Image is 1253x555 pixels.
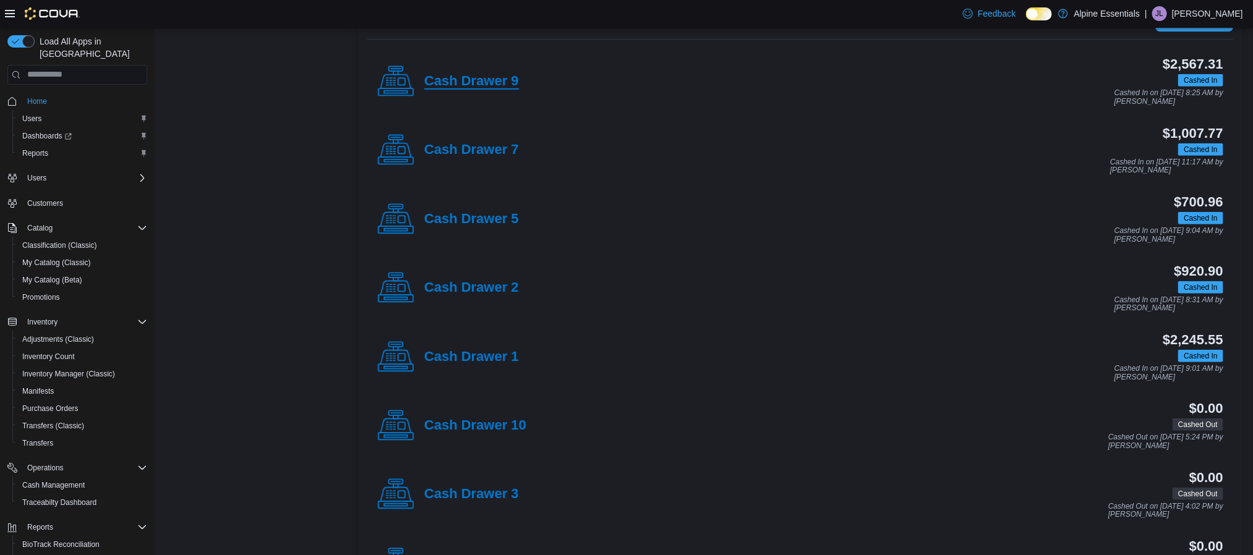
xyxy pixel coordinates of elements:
[978,7,1016,20] span: Feedback
[424,486,519,502] h4: Cash Drawer 3
[12,383,152,400] button: Manifests
[22,498,96,507] span: Traceabilty Dashboard
[17,146,147,161] span: Reports
[1174,264,1223,279] h3: $920.90
[1145,6,1147,21] p: |
[2,459,152,477] button: Operations
[1173,488,1223,500] span: Cashed Out
[17,111,147,126] span: Users
[1174,195,1223,210] h3: $700.96
[2,92,152,110] button: Home
[17,401,147,416] span: Purchase Orders
[12,289,152,306] button: Promotions
[1189,401,1223,416] h3: $0.00
[1163,126,1223,141] h3: $1,007.77
[1108,433,1223,450] p: Cashed Out on [DATE] 5:24 PM by [PERSON_NAME]
[1189,539,1223,554] h3: $0.00
[17,129,77,143] a: Dashboards
[17,349,80,364] a: Inventory Count
[17,436,147,451] span: Transfers
[1114,365,1223,381] p: Cashed In on [DATE] 9:01 AM by [PERSON_NAME]
[12,477,152,494] button: Cash Management
[1184,75,1218,86] span: Cashed In
[22,240,97,250] span: Classification (Classic)
[22,520,147,535] span: Reports
[1156,6,1164,21] span: JL
[1184,350,1218,362] span: Cashed In
[22,520,58,535] button: Reports
[17,273,87,287] a: My Catalog (Beta)
[27,463,64,473] span: Operations
[17,146,53,161] a: Reports
[1178,419,1218,430] span: Cashed Out
[1074,6,1140,21] p: Alpine Essentials
[1114,89,1223,106] p: Cashed In on [DATE] 8:25 AM by [PERSON_NAME]
[22,369,115,379] span: Inventory Manager (Classic)
[424,280,519,296] h4: Cash Drawer 2
[17,495,101,510] a: Traceabilty Dashboard
[25,7,80,20] img: Cova
[22,196,68,211] a: Customers
[27,223,53,233] span: Catalog
[12,400,152,417] button: Purchase Orders
[22,221,147,235] span: Catalog
[12,348,152,365] button: Inventory Count
[17,478,90,493] a: Cash Management
[27,198,63,208] span: Customers
[22,460,147,475] span: Operations
[22,334,94,344] span: Adjustments (Classic)
[1178,350,1223,362] span: Cashed In
[1114,227,1223,244] p: Cashed In on [DATE] 9:04 AM by [PERSON_NAME]
[17,384,147,399] span: Manifests
[17,129,147,143] span: Dashboards
[1163,57,1223,72] h3: $2,567.31
[17,401,83,416] a: Purchase Orders
[17,349,147,364] span: Inventory Count
[2,313,152,331] button: Inventory
[424,418,526,434] h4: Cash Drawer 10
[22,404,79,413] span: Purchase Orders
[27,522,53,532] span: Reports
[12,237,152,254] button: Classification (Classic)
[12,254,152,271] button: My Catalog (Classic)
[22,315,62,329] button: Inventory
[17,255,147,270] span: My Catalog (Classic)
[17,332,99,347] a: Adjustments (Classic)
[17,238,147,253] span: Classification (Classic)
[17,436,58,451] a: Transfers
[424,211,519,227] h4: Cash Drawer 5
[12,434,152,452] button: Transfers
[1172,6,1243,21] p: [PERSON_NAME]
[17,478,147,493] span: Cash Management
[1110,158,1223,175] p: Cashed In on [DATE] 11:17 AM by [PERSON_NAME]
[22,480,85,490] span: Cash Management
[22,221,58,235] button: Catalog
[17,273,147,287] span: My Catalog (Beta)
[22,275,82,285] span: My Catalog (Beta)
[17,537,105,552] a: BioTrack Reconciliation
[17,255,96,270] a: My Catalog (Classic)
[17,366,120,381] a: Inventory Manager (Classic)
[22,292,60,302] span: Promotions
[22,148,48,158] span: Reports
[424,74,519,90] h4: Cash Drawer 9
[1026,7,1052,20] input: Dark Mode
[12,145,152,162] button: Reports
[17,366,147,381] span: Inventory Manager (Classic)
[22,171,147,185] span: Users
[1178,212,1223,224] span: Cashed In
[2,219,152,237] button: Catalog
[1108,502,1223,519] p: Cashed Out on [DATE] 4:02 PM by [PERSON_NAME]
[1178,281,1223,294] span: Cashed In
[12,271,152,289] button: My Catalog (Beta)
[2,519,152,536] button: Reports
[17,537,147,552] span: BioTrack Reconciliation
[17,332,147,347] span: Adjustments (Classic)
[17,418,147,433] span: Transfers (Classic)
[22,386,54,396] span: Manifests
[17,290,65,305] a: Promotions
[27,96,47,106] span: Home
[1178,143,1223,156] span: Cashed In
[424,142,519,158] h4: Cash Drawer 7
